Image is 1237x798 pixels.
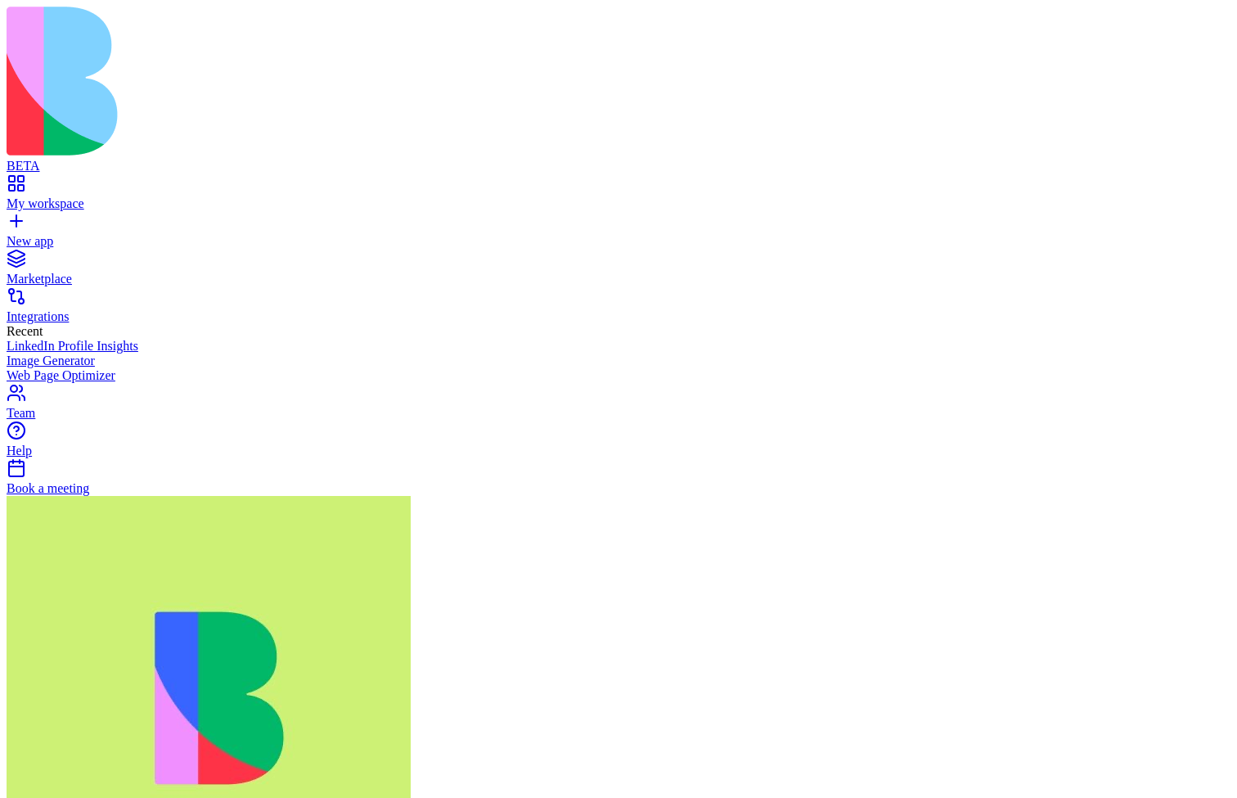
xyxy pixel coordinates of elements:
[7,234,1230,249] div: New app
[7,324,43,338] span: Recent
[7,429,1230,458] a: Help
[7,196,1230,211] div: My workspace
[7,182,1230,211] a: My workspace
[7,354,1230,368] a: Image Generator
[7,368,1230,383] a: Web Page Optimizer
[7,295,1230,324] a: Integrations
[7,309,1230,324] div: Integrations
[7,339,1230,354] a: LinkedIn Profile Insights
[7,406,1230,421] div: Team
[7,144,1230,174] a: BETA
[7,391,1230,421] a: Team
[7,467,1230,496] a: Book a meeting
[7,219,1230,249] a: New app
[7,7,664,156] img: logo
[7,272,1230,286] div: Marketplace
[7,257,1230,286] a: Marketplace
[7,444,1230,458] div: Help
[7,481,1230,496] div: Book a meeting
[7,159,1230,174] div: BETA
